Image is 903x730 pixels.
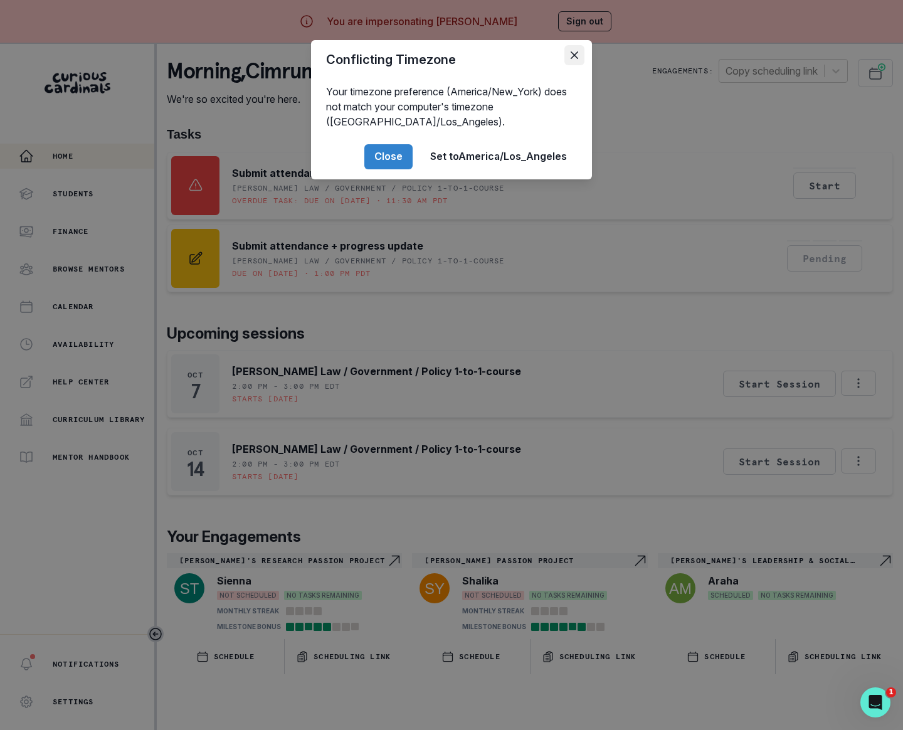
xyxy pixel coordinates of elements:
header: Conflicting Timezone [311,40,592,79]
div: Your timezone preference (America/New_York) does not match your computer's timezone ([GEOGRAPHIC_... [311,79,592,134]
button: Close [364,144,413,169]
button: Set toAmerica/Los_Angeles [420,144,577,169]
button: Close [564,45,584,65]
iframe: Intercom live chat [860,687,890,717]
span: 1 [886,687,896,697]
